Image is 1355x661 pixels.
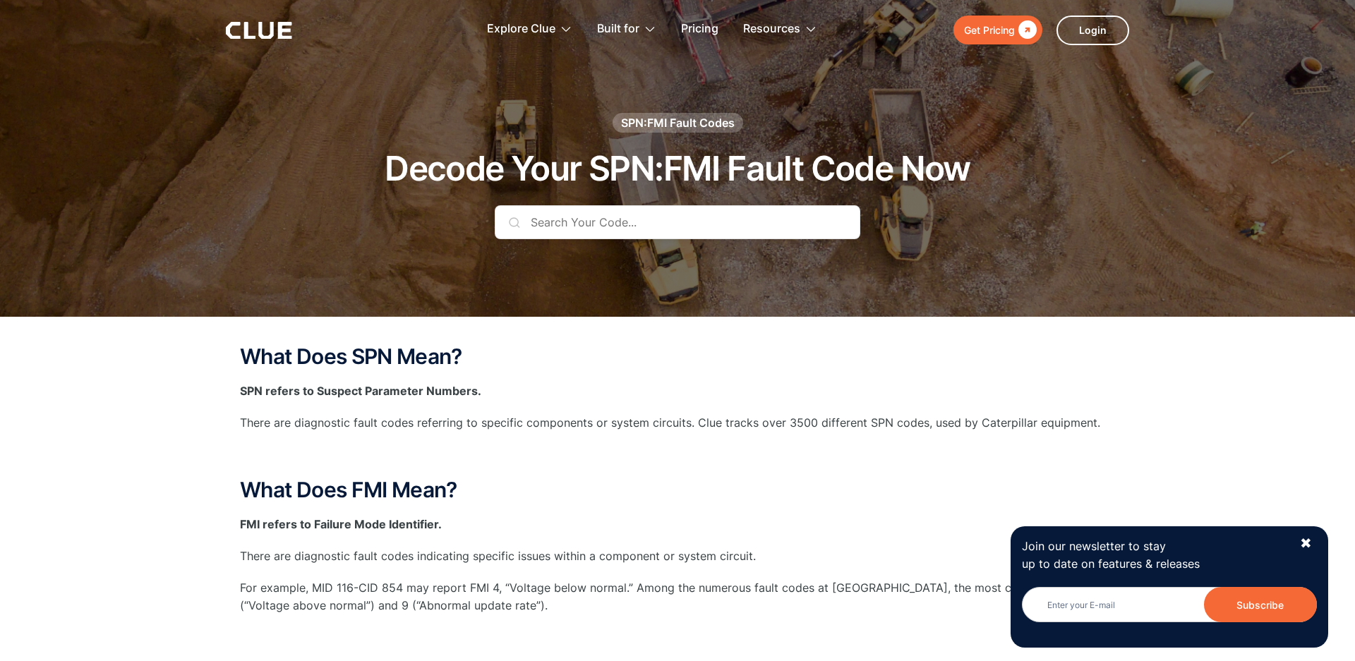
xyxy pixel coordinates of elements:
[495,205,860,239] input: Search Your Code...
[597,7,656,51] div: Built for
[487,7,572,51] div: Explore Clue
[743,7,800,51] div: Resources
[1204,587,1317,622] input: Subscribe
[240,345,1115,368] h2: What Does SPN Mean?
[240,547,1115,565] p: There are diagnostic fault codes indicating specific issues within a component or system circuit.
[385,150,970,188] h1: Decode Your SPN:FMI Fault Code Now
[240,384,481,398] strong: SPN refers to Suspect Parameter Numbers.
[953,16,1042,44] a: Get Pricing
[487,7,555,51] div: Explore Clue
[597,7,639,51] div: Built for
[621,115,735,131] div: SPN:FMI Fault Codes
[1022,587,1317,636] form: Newsletter
[681,7,718,51] a: Pricing
[1056,16,1129,45] a: Login
[1015,21,1037,39] div: 
[240,478,1115,502] h2: What Does FMI Mean?
[1022,587,1317,622] input: Enter your E-mail
[240,579,1115,614] p: For example, MID 116-CID 854 may report FMI 4, “Voltage below normal.” Among the numerous fault c...
[240,414,1115,432] p: There are diagnostic fault codes referring to specific components or system circuits. Clue tracks...
[743,7,817,51] div: Resources
[240,629,1115,647] p: ‍
[1022,538,1287,573] p: Join our newsletter to stay up to date on features & releases
[240,447,1115,464] p: ‍
[1300,535,1312,552] div: ✖
[240,517,442,531] strong: FMI refers to Failure Mode Identifier.
[964,21,1015,39] div: Get Pricing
